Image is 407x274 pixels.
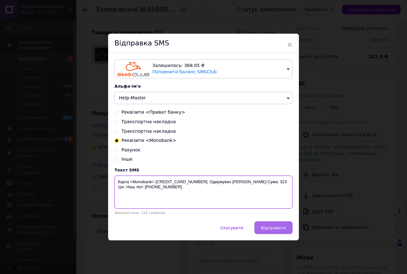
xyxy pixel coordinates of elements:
[152,63,284,69] div: Залишилось: 368.05 ₴
[121,110,185,115] span: Реквізити <Приват банку>
[121,119,176,124] span: Транспортна накладна
[261,225,286,230] span: Відправити
[119,95,146,100] span: Help-Master
[108,34,299,53] div: Відправка SMS
[254,221,293,234] button: Відправити
[121,157,133,162] span: Інше
[152,69,217,74] a: Поповнити баланс SMSClub
[220,225,243,230] span: Скасувати
[121,129,176,134] span: Транспортна накладна
[121,138,176,143] span: Реквізити <Monobank>
[287,39,293,50] span: ×
[114,211,293,215] div: Використано: 119 символів
[121,147,141,152] span: Рахунок
[114,84,141,89] span: Альфа-ім'я
[214,221,250,234] button: Скасувати
[114,176,293,209] textarea: Карта <Monobank> [CREDIT_CARD_NUMBER]. Одержувач [PERSON_NAME] Сума: 323 грн. Наш тел: [PHONE_NUM...
[114,168,293,172] div: Текст SMS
